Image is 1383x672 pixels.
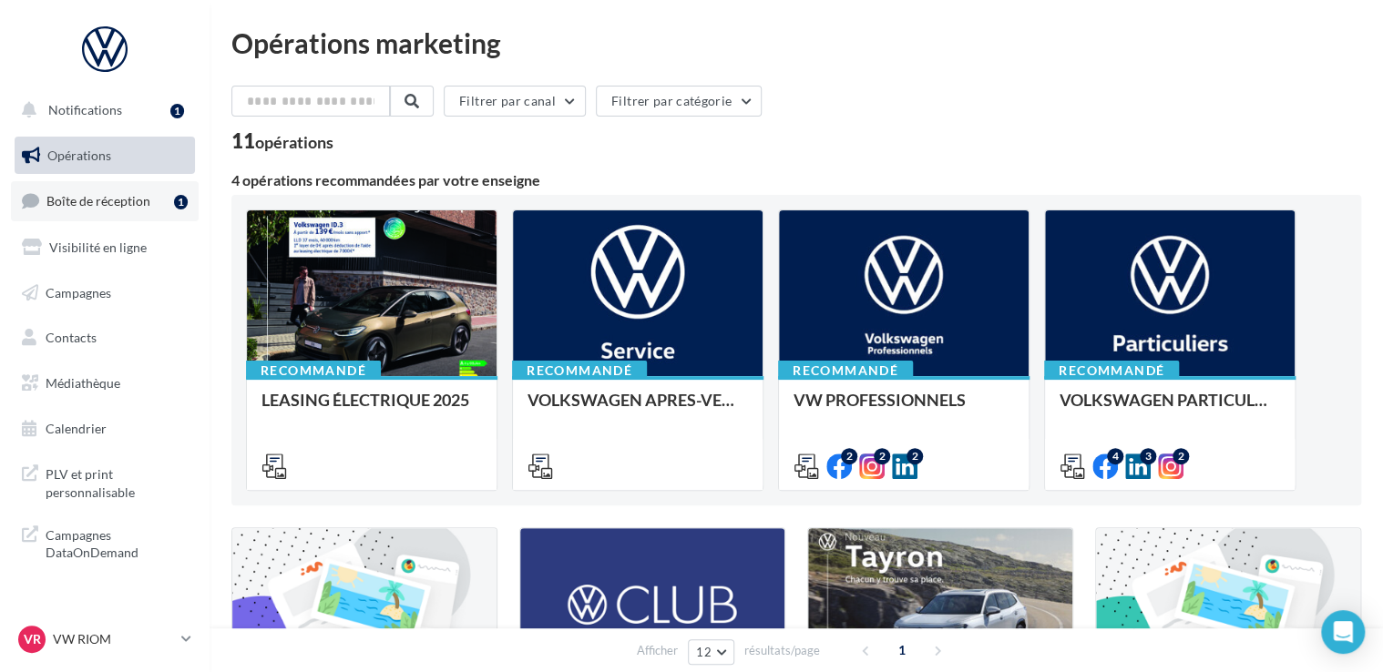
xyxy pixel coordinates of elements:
[11,515,199,569] a: Campagnes DataOnDemand
[11,91,191,129] button: Notifications 1
[688,639,734,665] button: 12
[11,137,199,175] a: Opérations
[874,448,890,464] div: 2
[261,391,482,427] div: LEASING ÉLECTRIQUE 2025
[11,410,199,448] a: Calendrier
[1060,391,1280,427] div: VOLKSWAGEN PARTICULIER
[512,361,647,381] div: Recommandé
[255,134,333,150] div: opérations
[49,239,147,255] span: Visibilité en ligne
[170,104,184,118] div: 1
[11,364,199,402] a: Médiathèque
[11,319,199,357] a: Contacts
[778,361,913,381] div: Recommandé
[1321,610,1365,654] div: Open Intercom Messenger
[841,448,857,464] div: 2
[46,523,188,562] span: Campagnes DataOnDemand
[1173,448,1189,464] div: 2
[637,642,678,659] span: Afficher
[11,454,199,508] a: PLV et print personnalisable
[887,636,917,665] span: 1
[231,29,1361,56] div: Opérations marketing
[596,86,762,117] button: Filtrer par catégorie
[174,195,188,209] div: 1
[1140,448,1156,464] div: 3
[46,421,107,436] span: Calendrier
[46,330,97,345] span: Contacts
[15,622,195,657] a: VR VW RIOM
[528,391,748,427] div: VOLKSWAGEN APRES-VENTE
[696,645,712,659] span: 12
[11,274,199,312] a: Campagnes
[1044,361,1179,381] div: Recommandé
[1107,448,1123,464] div: 4
[11,181,199,220] a: Boîte de réception1
[24,630,41,648] span: VR
[231,131,333,151] div: 11
[744,642,820,659] span: résultats/page
[47,148,111,163] span: Opérations
[48,102,122,117] span: Notifications
[46,193,150,209] span: Boîte de réception
[907,448,923,464] div: 2
[53,630,174,648] p: VW RIOM
[231,173,1361,188] div: 4 opérations recommandées par votre enseigne
[794,391,1014,427] div: VW PROFESSIONNELS
[46,462,188,501] span: PLV et print personnalisable
[444,86,586,117] button: Filtrer par canal
[46,284,111,300] span: Campagnes
[11,229,199,267] a: Visibilité en ligne
[246,361,381,381] div: Recommandé
[46,375,120,391] span: Médiathèque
